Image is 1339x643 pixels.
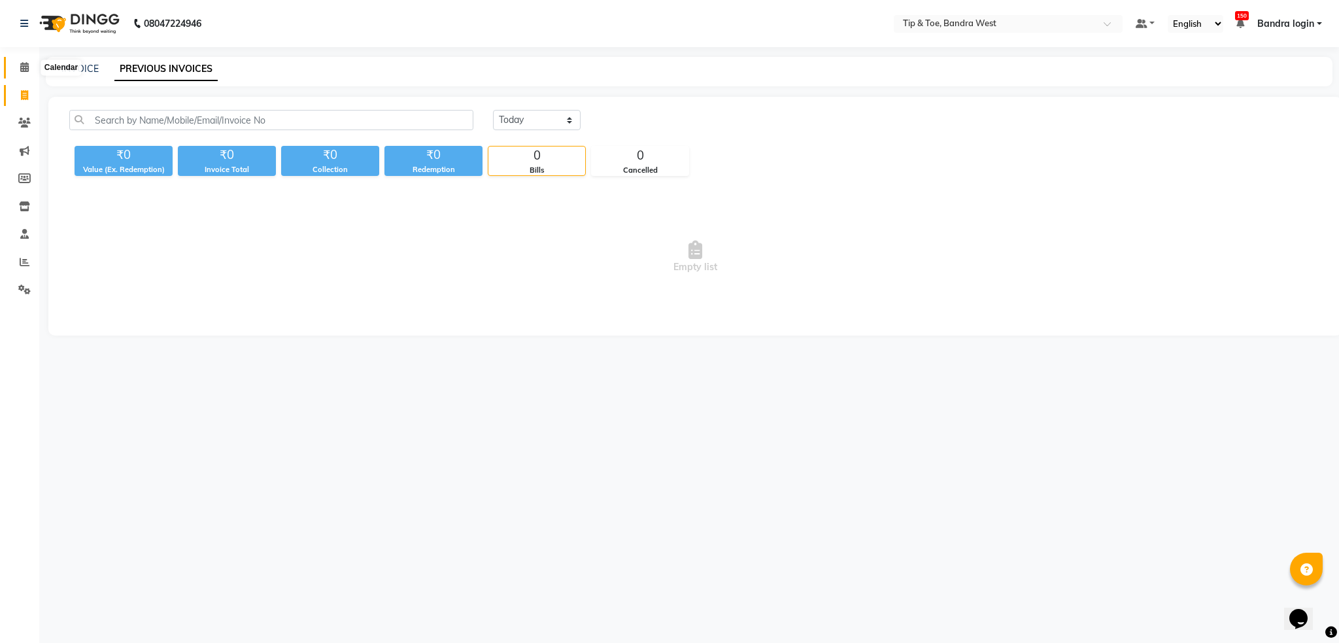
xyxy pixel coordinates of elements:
[69,110,473,130] input: Search by Name/Mobile/Email/Invoice No
[281,146,379,164] div: ₹0
[1284,591,1326,630] iframe: chat widget
[592,165,688,176] div: Cancelled
[488,165,585,176] div: Bills
[384,164,483,175] div: Redemption
[1235,11,1249,20] span: 150
[75,146,173,164] div: ₹0
[114,58,218,81] a: PREVIOUS INVOICES
[592,147,688,165] div: 0
[384,146,483,164] div: ₹0
[281,164,379,175] div: Collection
[69,192,1321,322] span: Empty list
[144,5,201,42] b: 08047224946
[178,164,276,175] div: Invoice Total
[1236,18,1244,29] a: 150
[1257,17,1314,31] span: Bandra login
[178,146,276,164] div: ₹0
[41,60,81,76] div: Calendar
[488,147,585,165] div: 0
[33,5,123,42] img: logo
[75,164,173,175] div: Value (Ex. Redemption)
